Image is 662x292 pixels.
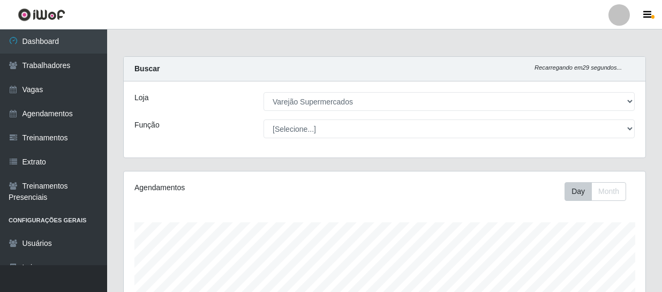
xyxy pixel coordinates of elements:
div: Toolbar with button groups [565,182,635,201]
img: CoreUI Logo [18,8,65,21]
i: Recarregando em 29 segundos... [535,64,622,71]
button: Day [565,182,592,201]
label: Loja [134,92,148,103]
div: First group [565,182,626,201]
div: Agendamentos [134,182,334,193]
button: Month [591,182,626,201]
label: Função [134,119,160,131]
strong: Buscar [134,64,160,73]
